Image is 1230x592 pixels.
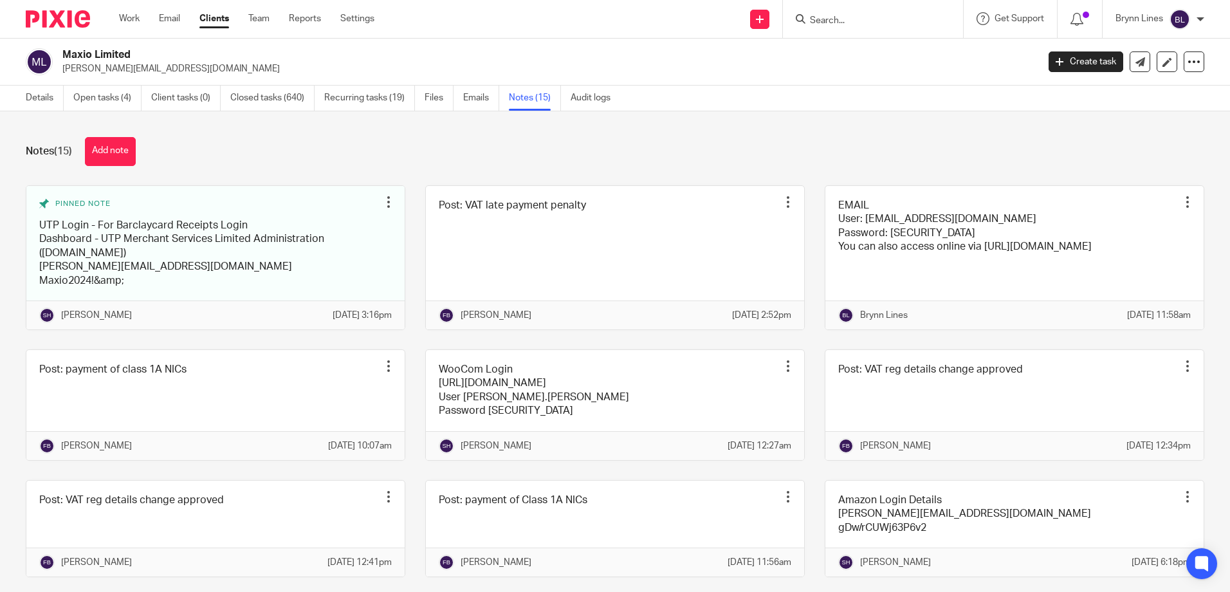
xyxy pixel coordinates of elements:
p: [DATE] 3:16pm [333,309,392,322]
a: Notes (15) [509,86,561,111]
img: svg%3E [838,438,854,454]
a: Clients [199,12,229,25]
img: svg%3E [1170,9,1190,30]
img: svg%3E [439,555,454,570]
p: [PERSON_NAME][EMAIL_ADDRESS][DOMAIN_NAME] [62,62,1029,75]
img: svg%3E [39,438,55,454]
img: svg%3E [838,308,854,323]
img: svg%3E [26,48,53,75]
p: [PERSON_NAME] [860,439,931,452]
p: [DATE] 11:56am [728,556,791,569]
p: Brynn Lines [1115,12,1163,25]
h2: Maxio Limited [62,48,836,62]
img: Pixie [26,10,90,28]
img: svg%3E [39,555,55,570]
span: (15) [54,146,72,156]
p: [PERSON_NAME] [61,309,132,322]
a: Client tasks (0) [151,86,221,111]
p: Brynn Lines [860,309,908,322]
a: Settings [340,12,374,25]
p: [PERSON_NAME] [61,556,132,569]
p: [DATE] 10:07am [328,439,392,452]
button: Add note [85,137,136,166]
a: Team [248,12,270,25]
a: Reports [289,12,321,25]
p: [PERSON_NAME] [461,439,531,452]
p: [DATE] 2:52pm [732,309,791,322]
input: Search [809,15,924,27]
a: Recurring tasks (19) [324,86,415,111]
p: [PERSON_NAME] [461,556,531,569]
a: Email [159,12,180,25]
img: svg%3E [39,308,55,323]
a: Create task [1049,51,1123,72]
p: [DATE] 12:27am [728,439,791,452]
p: [DATE] 12:41pm [327,556,392,569]
a: Emails [463,86,499,111]
img: svg%3E [439,308,454,323]
div: Pinned note [39,199,379,209]
a: Closed tasks (640) [230,86,315,111]
h1: Notes [26,145,72,158]
p: [DATE] 11:58am [1127,309,1191,322]
p: [PERSON_NAME] [461,309,531,322]
p: [DATE] 6:18pm [1132,556,1191,569]
a: Details [26,86,64,111]
a: Work [119,12,140,25]
p: [DATE] 12:34pm [1126,439,1191,452]
img: svg%3E [439,438,454,454]
a: Files [425,86,454,111]
p: [PERSON_NAME] [860,556,931,569]
p: [PERSON_NAME] [61,439,132,452]
img: svg%3E [838,555,854,570]
a: Audit logs [571,86,620,111]
a: Open tasks (4) [73,86,142,111]
span: Get Support [995,14,1044,23]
